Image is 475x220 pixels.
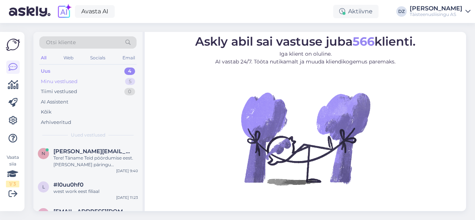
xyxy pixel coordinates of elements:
span: kristiine@tele2.com [53,208,131,215]
div: All [39,53,48,63]
div: 0 [124,88,135,95]
div: [DATE] 9:40 [116,168,138,174]
div: Tere! Täname Teid pöördumise eest. [PERSON_NAME] päringu [PERSON_NAME] kontaktandmed edastanud me... [53,155,138,168]
div: Web [62,53,75,63]
span: k [42,211,45,216]
div: Email [121,53,137,63]
div: 5 [125,78,135,85]
div: Aktiivne [333,5,379,18]
p: Iga klient on oluline. AI vastab 24/7. Tööta nutikamalt ja muuda kliendikogemus paremaks. [195,50,416,66]
a: [PERSON_NAME]Täisteenusliisingu AS [410,6,471,17]
span: neeme.nurm@klick.ee [53,148,131,155]
b: 566 [353,34,374,49]
img: explore-ai [56,4,72,19]
div: Vaata siia [6,154,19,187]
div: DZ [396,6,407,17]
div: 4 [124,68,135,75]
div: AI Assistent [41,98,68,106]
span: Askly abil sai vastuse juba klienti. [195,34,416,49]
span: Uued vestlused [71,132,105,138]
a: Avasta AI [75,5,115,18]
div: Uus [41,68,50,75]
span: Otsi kliente [46,39,76,46]
div: 1 / 3 [6,181,19,187]
div: Minu vestlused [41,78,78,85]
span: l [42,184,45,190]
div: Socials [89,53,107,63]
div: Kõik [41,108,52,116]
span: #l0uu0hf0 [53,181,83,188]
div: Tiimi vestlused [41,88,77,95]
span: n [42,151,45,156]
div: Täisteenusliisingu AS [410,12,462,17]
img: No Chat active [239,72,372,205]
div: Arhiveeritud [41,119,71,126]
img: Askly Logo [6,38,20,52]
div: [DATE] 11:23 [116,195,138,200]
div: west work eest filiaal [53,188,138,195]
div: [PERSON_NAME] [410,6,462,12]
